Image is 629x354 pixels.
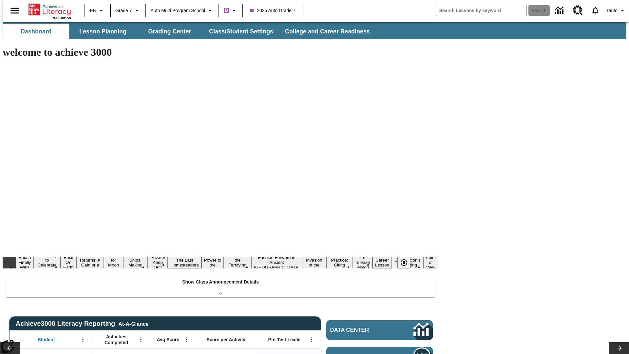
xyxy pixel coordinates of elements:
button: Boost Class color is purple. Change class color [221,5,240,16]
button: Slide 1 Britain Finally Wins [16,254,34,271]
button: Open Menu [182,335,192,344]
button: Language: EN, Select a language [87,5,108,16]
h1: welcome to achieve 3000 [3,46,438,58]
button: Slide 8 The Last Homesteaders [168,257,201,268]
div: Show Class Announcement Details [6,275,435,297]
button: Lesson Planning [70,24,136,39]
button: Pause [397,257,410,268]
a: Resource Center, Will open in new tab [569,2,587,19]
div: At-A-Glance [118,320,148,327]
span: Score per Activity [207,337,246,343]
span: B [225,6,228,14]
div: Pause [397,257,417,268]
input: search field [436,5,526,16]
button: Dashboard [3,24,69,39]
div: SubNavbar [3,24,376,39]
button: Open Menu [306,335,316,344]
button: Lesson carousel, Next [609,342,629,354]
button: Slide 15 Career Lesson [372,257,392,268]
span: Auto Multi program School [151,7,205,14]
button: Slide 5 Time for Moon Rules? [104,252,123,273]
button: Slide 7 Private! Keep Out! [148,254,168,271]
span: Grade 7 [115,7,132,14]
span: Tauto [606,7,618,14]
button: Slide 9 Solar Power to the People [201,252,224,273]
button: Open side menu [5,1,25,20]
button: Open Menu [78,335,88,344]
button: School: Auto Multi program School, Select your school [148,5,217,16]
button: Grade: Grade 7, Select a grade [113,5,143,16]
button: Slide 11 Fashion Forward in Ancient Rome [251,254,302,271]
button: College and Career Readiness [280,24,375,39]
button: Profile/Settings [604,5,629,16]
button: Slide 10 Attack of the Terrifying Tomatoes [224,252,251,273]
button: Open Menu [136,335,146,344]
span: Data Center [330,327,391,333]
button: Slide 4 Free Returns: A Gain or a Drain? [76,252,104,273]
button: Class/Student Settings [204,24,278,39]
span: Student [38,337,55,343]
p: Show Class Announcement Details [182,279,259,285]
button: Slide 2 Get Ready to Celebrate Juneteenth! [34,252,61,273]
a: Data Center [551,2,569,20]
button: Slide 16 The Constitution's Balancing Act [392,252,423,273]
a: Home [29,3,71,16]
button: Slide 14 Pre-release lesson [353,254,372,271]
a: Data Center [326,320,433,340]
button: Slide 6 Cruise Ships: Making Waves [123,252,148,273]
span: Achieve3000 Literacy Reporting [16,320,149,327]
div: SubNavbar [3,22,626,39]
button: Slide 13 Mixed Practice: Citing Evidence [326,252,353,273]
span: NJ Edition [52,16,71,20]
a: Notifications [587,2,604,19]
span: 2025 Auto Grade 7 [250,7,295,14]
button: Slide 12 The Invasion of the Free CD [302,252,326,273]
button: Slide 3 Back On Earth [61,254,76,271]
span: EN [90,7,96,14]
span: Avg Score [157,337,179,343]
div: Home [29,2,71,20]
span: Pre-Test Lexile [268,337,301,343]
button: Grading Center [137,24,202,39]
button: Slide 17 Point of View [423,254,438,271]
span: Activities Completed [95,334,138,345]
